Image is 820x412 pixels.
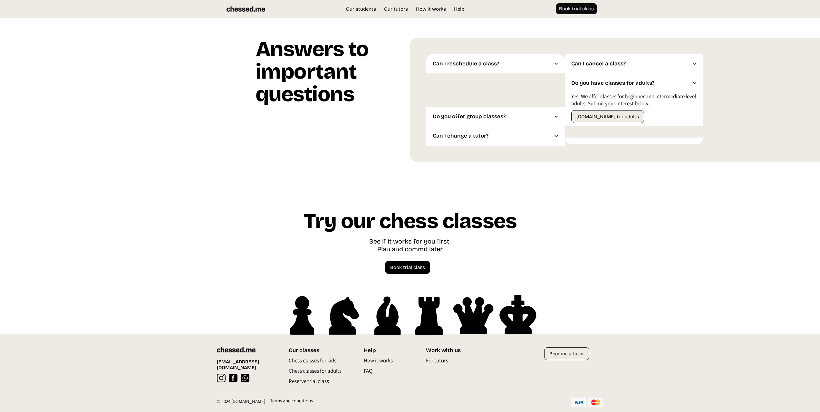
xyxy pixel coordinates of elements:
div: Can I change a tutor? [433,133,552,139]
div: Can I reschedule a class? [433,61,552,67]
a: Book trial class [556,3,597,14]
nav: Do you have classes for adults? [565,93,703,126]
a: Book trial class [385,261,430,274]
a: FAQ [364,367,372,378]
a: Chess classes for kids [289,357,336,367]
a: [DOMAIN_NAME] for adults [571,110,644,123]
div: Help [364,347,410,354]
div: Our classes [289,347,344,354]
div: Can I cancel a class? [565,54,703,73]
p: Yes! We offer classes for beginner and intermediate level adults. Submit your interest below. [571,93,697,110]
div: Do you offer group classes? [433,113,552,120]
div: Terms and conditions [270,398,313,407]
a: Become a tutor [544,347,589,360]
a: Our students [343,6,379,12]
h1: Answers to important questions [256,38,410,110]
div: Do you offer group classes? [426,107,565,126]
div: See if it works for you first. Plan and commit later [369,237,451,254]
div: Can I reschedule a class? [426,54,565,73]
div: Do you have classes for adults? [565,73,703,93]
a: Terms and conditions [265,398,313,409]
a: How it works [413,6,449,12]
a: How it works [364,357,393,367]
div: Can I change a tutor? [426,126,565,146]
a: Help [451,6,468,12]
div: Can I cancel a class? [571,61,690,67]
a: Reserve trial class [289,378,329,388]
div: © 2024 [DOMAIN_NAME] [217,398,265,408]
div: Work with us [426,347,475,354]
h1: Try our chess classes [304,210,517,237]
a: Chess classes for adults [289,367,342,378]
a: [EMAIL_ADDRESS][DOMAIN_NAME] [217,359,276,370]
a: For tutors [426,357,448,367]
div: Do you have classes for adults? [571,80,690,86]
a: Our tutors [381,6,411,12]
